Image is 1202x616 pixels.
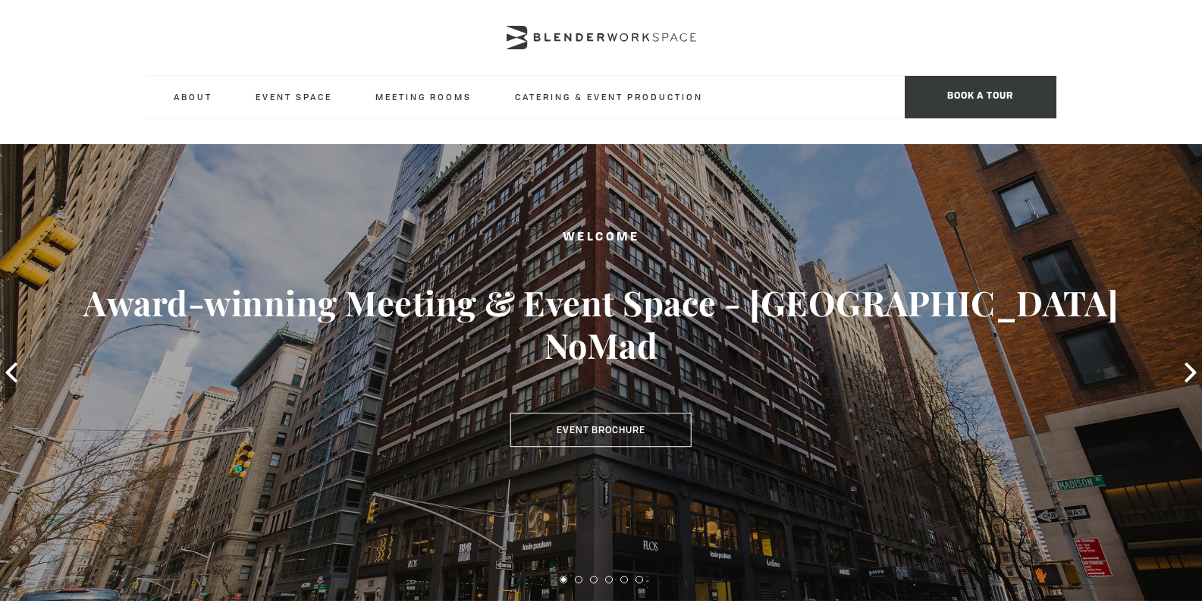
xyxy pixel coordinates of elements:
[905,76,1056,118] span: Book a tour
[60,228,1142,247] h2: Welcome
[510,413,692,448] a: Event Brochure
[60,281,1142,366] h3: Award-winning Meeting & Event Space - [GEOGRAPHIC_DATA] NoMad
[363,76,484,118] a: Meeting Rooms
[162,76,224,118] a: About
[503,76,715,118] a: Catering & Event Production
[243,76,344,118] a: Event Space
